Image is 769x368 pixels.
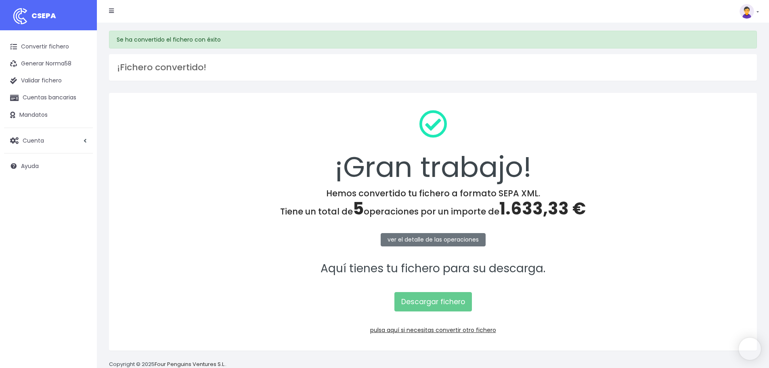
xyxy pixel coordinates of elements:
[394,292,472,311] a: Descargar fichero
[4,55,93,72] a: Generar Norma58
[4,38,93,55] a: Convertir fichero
[740,4,754,19] img: profile
[109,31,757,48] div: Se ha convertido el fichero con éxito
[23,136,44,144] span: Cuenta
[4,72,93,89] a: Validar fichero
[4,107,93,124] a: Mandatos
[353,197,364,221] span: 5
[119,188,746,219] h4: Hemos convertido tu fichero a formato SEPA XML. Tiene un total de operaciones por un importe de
[119,260,746,278] p: Aquí tienes tu fichero para su descarga.
[10,6,30,26] img: logo
[381,233,486,246] a: ver el detalle de las operaciones
[31,11,56,21] span: CSEPA
[4,89,93,106] a: Cuentas bancarias
[21,162,39,170] span: Ayuda
[370,326,496,334] a: pulsa aquí si necesitas convertir otro fichero
[4,132,93,149] a: Cuenta
[499,197,586,221] span: 1.633,33 €
[4,158,93,175] a: Ayuda
[117,62,749,73] h3: ¡Fichero convertido!
[155,360,225,368] a: Four Penguins Ventures S.L.
[119,103,746,188] div: ¡Gran trabajo!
